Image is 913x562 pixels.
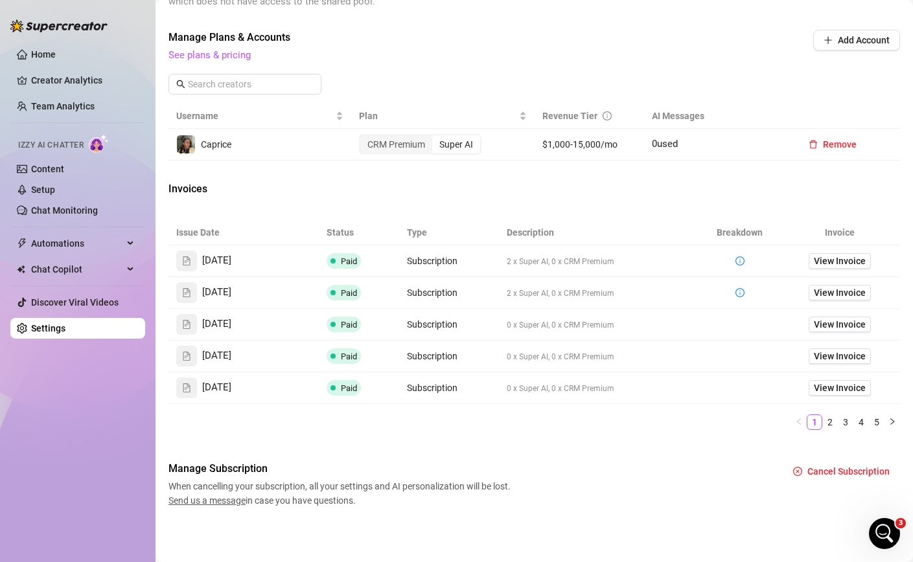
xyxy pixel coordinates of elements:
[168,220,319,245] th: Issue Date
[407,351,457,361] span: Subscription
[31,49,56,60] a: Home
[359,109,516,123] span: Plan
[823,139,857,150] span: Remove
[341,256,357,266] span: Paid
[499,309,699,341] td: 0 x Super AI, 0 x CRM Premium
[351,104,534,129] th: Plan
[341,383,357,393] span: Paid
[172,428,206,454] span: disappointed reaction
[177,135,195,153] img: Caprice
[869,518,900,549] iframe: Intercom live chat
[407,287,457,298] span: Subscription
[652,138,678,150] span: 0 used
[168,30,725,45] span: Manage Plans & Accounts
[201,139,231,150] span: Caprice
[188,77,303,91] input: Search creators
[507,352,614,361] span: 0 x Super AI, 0 x CRM Premium
[809,348,871,364] a: View Invoice
[16,415,430,429] div: Did this answer your question?
[535,129,644,161] td: $1,000-15,000/mo
[644,104,791,129] th: AI Messages
[168,461,514,477] span: Manage Subscription
[896,518,906,528] span: 3
[8,5,33,30] button: go back
[813,30,900,51] button: Add Account
[182,256,191,265] span: file-text
[499,245,699,277] td: 2 x Super AI, 0 x CRM Premium
[814,254,866,268] span: View Invoice
[31,297,119,308] a: Discover Viral Videos
[414,5,437,28] div: Close
[807,414,822,430] li: 1
[168,181,386,197] span: Invoices
[31,185,55,195] a: Setup
[206,428,240,454] span: neutral face reaction
[213,428,232,454] span: 😐
[735,256,745,265] span: info-circle
[814,349,866,363] span: View Invoice
[31,205,98,216] a: Chat Monitoring
[359,134,481,155] div: segmented control
[507,384,614,393] span: 0 x Super AI, 0 x CRM Premium
[822,414,838,430] li: 2
[247,428,266,454] span: 😃
[783,461,900,482] button: Cancel Subscription
[432,135,480,153] div: Super AI
[809,317,871,332] a: View Invoice
[542,111,597,121] span: Revenue Tier
[31,233,123,254] span: Automations
[31,164,64,174] a: Content
[838,415,853,429] a: 3
[202,253,231,269] span: [DATE]
[854,415,868,429] a: 4
[168,104,351,129] th: Username
[202,380,231,396] span: [DATE]
[341,352,357,361] span: Paid
[31,323,65,333] a: Settings
[824,36,833,45] span: plus
[202,348,231,364] span: [DATE]
[507,289,614,298] span: 2 x Super AI, 0 x CRM Premium
[202,317,231,332] span: [DATE]
[809,253,871,269] a: View Invoice
[780,220,900,245] th: Invoice
[168,495,246,506] span: Send us a message
[735,288,745,297] span: info-circle
[499,220,699,245] th: Description
[182,383,191,392] span: file-text
[240,428,273,454] span: smiley reaction
[360,135,432,153] div: CRM Premium
[814,381,866,395] span: View Invoice
[869,414,884,430] li: 5
[499,341,699,372] td: 0 x Super AI, 0 x CRM Premium
[700,220,780,245] th: Breakdown
[389,5,414,30] button: Collapse window
[507,257,614,266] span: 2 x Super AI, 0 x CRM Premium
[791,414,807,430] li: Previous Page
[870,415,884,429] a: 5
[499,372,699,404] td: 0 x Super AI, 0 x CRM Premium
[31,101,95,111] a: Team Analytics
[809,380,871,396] a: View Invoice
[814,286,866,300] span: View Invoice
[407,383,457,393] span: Subscription
[182,288,191,297] span: file-text
[791,414,807,430] button: left
[793,467,802,476] span: close-circle
[507,320,614,330] span: 0 x Super AI, 0 x CRM Premium
[884,414,900,430] li: Next Page
[795,418,803,425] span: left
[10,19,108,32] img: logo-BBDzfeDw.svg
[407,319,457,330] span: Subscription
[182,320,191,329] span: file-text
[798,134,867,155] button: Remove
[341,320,357,330] span: Paid
[499,277,699,309] td: 2 x Super AI, 0 x CRM Premium
[814,317,866,332] span: View Invoice
[807,466,890,477] span: Cancel Subscription
[17,265,25,274] img: Chat Copilot
[168,479,514,508] span: When cancelling your subscription, all your settings and AI personalization will be lost. in case...
[853,414,869,430] li: 4
[399,220,500,245] th: Type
